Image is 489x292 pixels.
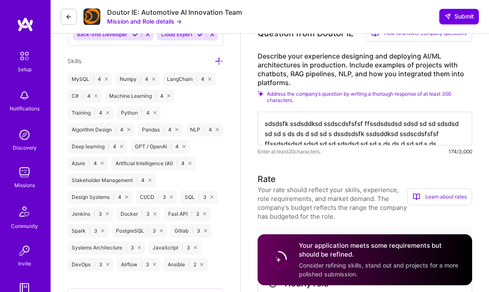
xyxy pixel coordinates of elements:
[115,126,117,133] span: |
[188,162,191,165] i: icon Close
[258,112,472,145] textarea: sdsdsfk ssdsddksd ssdscdsfsfsf ffssdsdsdsd sdsd sd sd sdsdsd sd sd s ds ds d sd sd s dssdsdsfk ss...
[258,185,407,221] div: Your rate should reflect your skills, experience, role requirements, and market demand. The compa...
[194,246,197,249] i: icon Close
[258,173,276,185] div: Rate
[94,261,96,268] span: |
[267,91,472,103] span: Address the company’s question by writing a thorough response of at least 300 characters.
[141,261,142,268] span: |
[106,212,109,215] i: icon Close
[170,224,211,238] div: Gitlab 3
[16,242,33,259] img: Invite
[94,110,96,116] span: |
[196,76,198,83] span: |
[183,145,185,148] i: icon Close
[210,196,213,198] i: icon Close
[82,93,84,99] span: |
[136,190,177,204] div: CI/CD 3
[67,258,113,271] div: DevOps 3
[67,224,108,238] div: Spark 3
[89,228,91,234] span: |
[117,258,160,271] div: Airflow 3
[67,72,112,86] div: MySQL 4
[197,31,204,38] i: Accept
[16,47,33,65] img: setup
[13,143,37,152] div: Discovery
[116,207,161,221] div: Docker 3
[145,31,151,38] i: Reject
[67,57,81,64] span: Skills
[107,17,182,26] button: Mission and Role details →
[160,229,163,232] i: icon Close
[113,194,115,201] span: |
[170,143,172,150] span: |
[175,128,178,131] i: icon Close
[444,12,474,21] span: Submit
[413,193,420,201] i: icon BookOpen
[153,263,156,266] i: icon Close
[127,128,130,131] i: icon Close
[89,160,90,167] span: |
[125,196,128,198] i: icon Close
[17,17,34,32] img: logo
[14,181,35,190] div: Missions
[444,13,451,20] i: icon SendLight
[105,78,108,80] i: icon Close
[407,188,472,205] div: Learn about rates
[112,224,167,238] div: PostgreSQL 3
[67,140,127,153] div: Deep learning 4
[105,89,175,103] div: Machine Learning 4
[117,106,161,120] div: Python 4
[258,91,263,96] i: Check
[148,228,149,234] span: |
[198,194,200,201] span: |
[16,87,33,104] img: bell
[108,143,110,150] span: |
[191,211,193,217] span: |
[18,65,32,74] div: Setup
[449,147,472,156] div: 174/3,000
[131,140,190,153] div: GPT / OpenAI 4
[204,229,207,232] i: icon Close
[176,160,178,167] span: |
[200,263,203,266] i: icon Close
[16,126,33,143] img: discovery
[10,104,40,113] div: Notifications
[188,261,190,268] span: |
[170,196,173,198] i: icon Close
[148,179,151,182] i: icon Close
[299,262,458,278] span: Consider refining skills, stand out and projects for a more polished submission.
[101,229,104,232] i: icon Close
[111,157,196,170] div: Artificial Intelligence (AI) 4
[106,263,109,266] i: icon Close
[107,8,242,17] div: Doutor IE: Automotive AI Innovation Team
[14,201,35,222] img: Community
[167,94,170,97] i: icon Close
[204,126,205,133] span: |
[209,31,215,38] i: Reject
[106,111,109,114] i: icon Close
[141,110,143,116] span: |
[93,76,94,83] span: |
[94,94,97,97] i: icon Close
[299,241,462,259] h4: Your application meets some requirements but should be refined.
[67,123,134,137] div: Algorithm Design 4
[18,259,31,268] div: Invite
[164,258,207,271] div: Ansible 2
[153,111,156,114] i: icon Close
[208,78,211,80] i: icon Close
[161,31,192,38] span: Cloud Expert
[153,212,156,215] i: icon Close
[158,194,159,201] span: |
[67,157,108,170] div: Azure 4
[16,164,33,181] img: teamwork
[439,9,479,24] button: Submit
[67,207,113,221] div: Jenkins 3
[258,52,472,87] label: Describe your experience designing and deploying AI/ML architectures in production. Include examp...
[101,162,104,165] i: icon Close
[258,147,321,156] span: Enter at least 20 characters.
[67,241,145,254] div: Systems Architecture 3
[67,106,113,120] div: Training 4
[192,228,193,234] span: |
[163,126,165,133] span: |
[132,31,139,38] i: Accept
